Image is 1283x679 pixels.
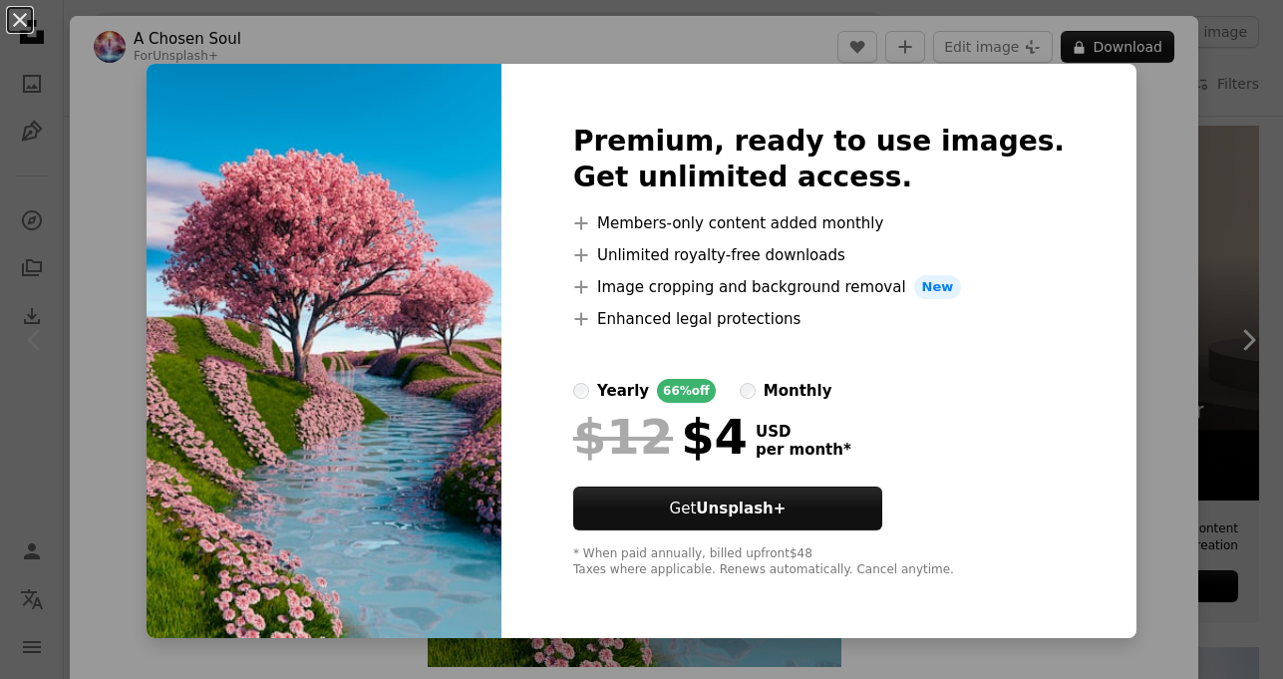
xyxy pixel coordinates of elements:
[573,275,1065,299] li: Image cropping and background removal
[573,383,589,399] input: yearly66%off
[147,64,501,638] img: premium_photo-1710912756209-f829159388bd
[764,379,832,403] div: monthly
[573,411,673,463] span: $12
[573,124,1065,195] h2: Premium, ready to use images. Get unlimited access.
[756,423,851,441] span: USD
[657,379,716,403] div: 66% off
[573,211,1065,235] li: Members-only content added monthly
[573,307,1065,331] li: Enhanced legal protections
[573,546,1065,578] div: * When paid annually, billed upfront $48 Taxes where applicable. Renews automatically. Cancel any...
[573,411,748,463] div: $4
[740,383,756,399] input: monthly
[573,243,1065,267] li: Unlimited royalty-free downloads
[914,275,962,299] span: New
[696,500,786,517] strong: Unsplash+
[573,487,882,530] button: GetUnsplash+
[597,379,649,403] div: yearly
[756,441,851,459] span: per month *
